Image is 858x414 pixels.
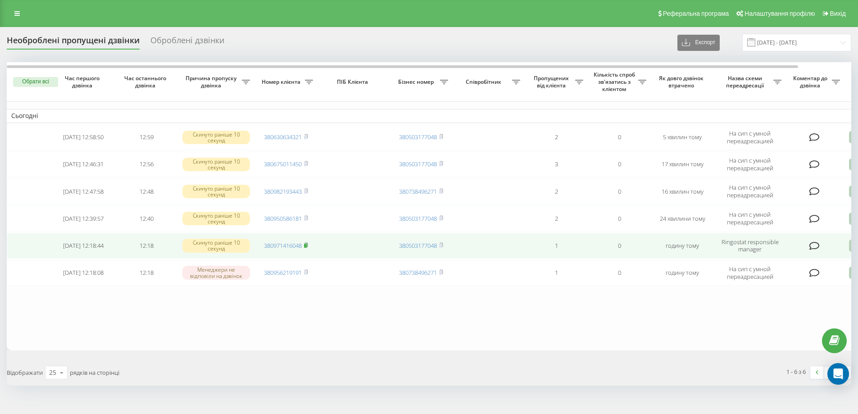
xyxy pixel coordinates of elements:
td: [DATE] 12:18:44 [52,233,115,258]
a: 380956219191 [264,268,302,277]
a: 380950586181 [264,214,302,223]
div: 1 - 6 з 6 [786,367,806,376]
span: Співробітник [457,78,512,86]
td: 0 [588,179,651,204]
td: 1 [525,260,588,286]
td: 12:59 [115,125,178,150]
td: 12:48 [115,179,178,204]
span: ПІБ Клієнта [325,78,382,86]
td: [DATE] 12:39:57 [52,206,115,231]
div: Скинуто раніше 10 секунд [182,131,250,144]
a: 380971416048 [264,241,302,250]
td: 0 [588,260,651,286]
td: 0 [588,206,651,231]
td: 0 [588,152,651,177]
td: 12:18 [115,260,178,286]
td: 0 [588,233,651,258]
td: 12:56 [115,152,178,177]
span: Кількість спроб зв'язатись з клієнтом [592,71,638,92]
td: [DATE] 12:58:50 [52,125,115,150]
span: Коментар до дзвінка [790,75,832,89]
td: 1 [525,233,588,258]
td: 12:40 [115,206,178,231]
div: Менеджери не відповіли на дзвінок [182,266,250,279]
button: Експорт [677,35,720,51]
div: Необроблені пропущені дзвінки [7,36,140,50]
a: 380982193443 [264,187,302,196]
span: Як довго дзвінок втрачено [658,75,707,89]
button: Обрати всі [13,77,58,87]
div: Скинуто раніше 10 секунд [182,239,250,252]
span: Назва схеми переадресації [718,75,773,89]
td: 2 [525,206,588,231]
span: Реферальна програма [663,10,729,17]
span: Час першого дзвінка [59,75,108,89]
span: Причина пропуску дзвінка [182,75,242,89]
span: Налаштування профілю [745,10,815,17]
div: Скинуто раніше 10 секунд [182,212,250,225]
td: 5 хвилин тому [651,125,714,150]
td: 24 хвилини тому [651,206,714,231]
span: Пропущених від клієнта [529,75,575,89]
span: Час останнього дзвінка [122,75,171,89]
span: Бізнес номер [394,78,440,86]
span: Номер клієнта [259,78,305,86]
div: Оброблені дзвінки [150,36,224,50]
div: 25 [49,368,56,377]
a: 380503177048 [399,241,437,250]
a: 380503177048 [399,133,437,141]
td: 3 [525,152,588,177]
td: 2 [525,125,588,150]
td: [DATE] 12:47:58 [52,179,115,204]
td: 12:18 [115,233,178,258]
a: 1 [824,366,837,379]
div: Скинуто раніше 10 секунд [182,158,250,171]
td: На сип с умной переадресацией [714,179,786,204]
td: 0 [588,125,651,150]
div: Скинуто раніше 10 секунд [182,185,250,198]
span: Вихід [830,10,846,17]
td: [DATE] 12:46:31 [52,152,115,177]
td: На сип с умной переадресацией [714,152,786,177]
a: 380738496271 [399,187,437,196]
td: Ringostat responsible manager [714,233,786,258]
a: 380503177048 [399,214,437,223]
td: годину тому [651,260,714,286]
td: 17 хвилин тому [651,152,714,177]
td: На сип с умной переадресацией [714,260,786,286]
td: 16 хвилин тому [651,179,714,204]
a: 380630634321 [264,133,302,141]
a: 380503177048 [399,160,437,168]
td: 2 [525,179,588,204]
td: [DATE] 12:18:08 [52,260,115,286]
a: 380675011450 [264,160,302,168]
td: На сип с умной переадресацией [714,125,786,150]
span: рядків на сторінці [70,369,119,377]
td: годину тому [651,233,714,258]
a: 380738496271 [399,268,437,277]
span: Відображати [7,369,43,377]
div: Open Intercom Messenger [827,363,849,385]
td: На сип с умной переадресацией [714,206,786,231]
